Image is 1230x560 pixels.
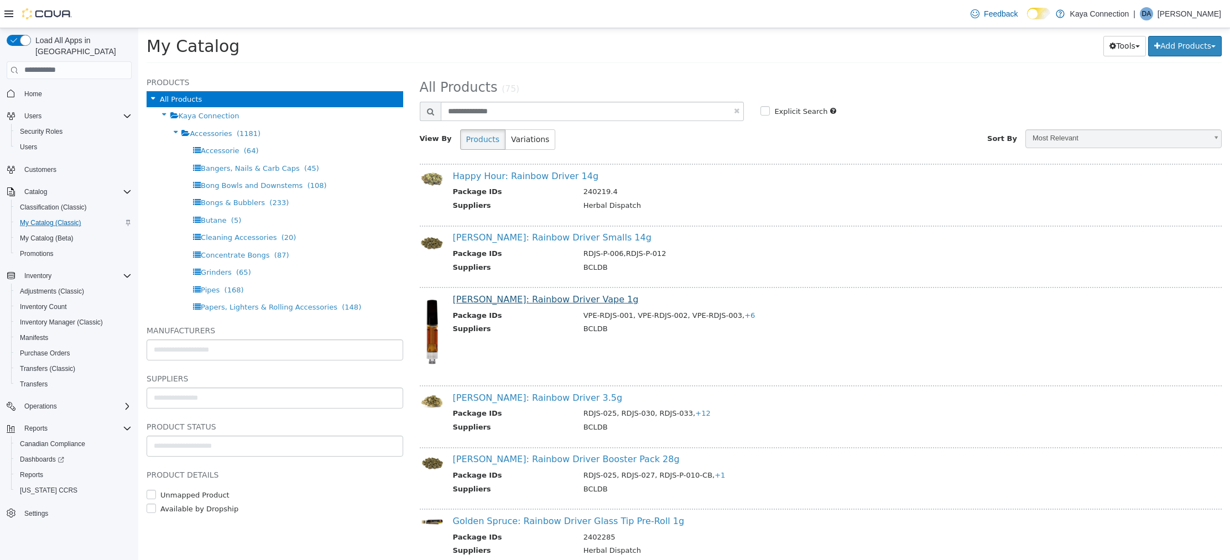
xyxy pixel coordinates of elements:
[15,362,132,375] span: Transfers (Classic)
[2,268,136,284] button: Inventory
[11,284,136,299] button: Adjustments (Classic)
[282,143,306,159] img: 150
[11,452,136,467] a: Dashboards
[24,90,42,98] span: Home
[315,364,484,375] a: [PERSON_NAME]: Rainbow Driver 3.5g
[15,378,132,391] span: Transfers
[11,200,136,215] button: Classification (Classic)
[20,143,37,151] span: Users
[98,240,113,248] span: (65)
[11,231,136,246] button: My Catalog (Beta)
[22,8,72,19] img: Cova
[11,436,136,452] button: Canadian Compliance
[136,223,151,231] span: (87)
[282,489,306,499] img: 150
[40,83,101,92] span: Kaya Connection
[1158,7,1221,20] p: [PERSON_NAME]
[15,347,132,360] span: Purchase Orders
[437,517,1049,531] td: Herbal Dispatch
[15,232,78,245] a: My Catalog (Beta)
[315,220,437,234] th: Package IDs
[2,505,136,521] button: Settings
[15,347,75,360] a: Purchase Orders
[20,218,81,227] span: My Catalog (Classic)
[15,453,132,466] span: Dashboards
[24,187,47,196] span: Catalog
[1133,7,1135,20] p: |
[15,437,90,451] a: Canadian Compliance
[315,295,437,309] th: Suppliers
[15,300,132,313] span: Inventory Count
[15,468,132,482] span: Reports
[20,234,74,243] span: My Catalog (Beta)
[2,399,136,414] button: Operations
[1142,7,1151,20] span: DA
[15,362,80,375] a: Transfers (Classic)
[19,462,91,473] label: Unmapped Product
[62,223,131,231] span: Concentrate Bongs
[315,488,546,498] a: Golden Spruce: Rainbow Driver Glass Tip Pre-Roll 1g
[62,118,101,127] span: Accessorie
[15,232,132,245] span: My Catalog (Beta)
[11,315,136,330] button: Inventory Manager (Classic)
[20,269,132,282] span: Inventory
[315,426,541,436] a: [PERSON_NAME]: Rainbow Driver Booster Pack 28g
[315,143,461,153] a: Happy Hour: Rainbow Driver 14g
[557,381,572,389] span: +12
[8,8,101,28] span: My Catalog
[20,269,56,282] button: Inventory
[315,394,437,407] th: Suppliers
[15,468,48,482] a: Reports
[98,101,122,109] span: (1181)
[62,205,138,213] span: Cleaning Accessories
[143,205,158,213] span: (20)
[8,296,265,309] h5: Manufacturers
[11,246,136,261] button: Promotions
[15,453,69,466] a: Dashboards
[322,101,367,122] button: Products
[20,87,132,101] span: Home
[62,240,93,248] span: Grinders
[20,455,64,464] span: Dashboards
[15,285,132,298] span: Adjustments (Classic)
[437,394,1049,407] td: BCLDB
[437,220,1049,234] td: RDJS-P-006,RDJS-P-012
[20,302,67,311] span: Inventory Count
[7,81,132,550] nav: Complex example
[62,188,88,196] span: Butane
[19,475,100,486] label: Available by Dropship
[15,216,86,229] a: My Catalog (Classic)
[20,364,75,373] span: Transfers (Classic)
[315,158,437,172] th: Package IDs
[15,216,132,229] span: My Catalog (Classic)
[20,109,132,123] span: Users
[20,203,87,212] span: Classification (Classic)
[282,51,359,67] span: All Products
[437,295,1049,309] td: BCLDB
[315,456,437,469] th: Suppliers
[20,486,77,495] span: [US_STATE] CCRS
[166,136,181,144] span: (45)
[11,299,136,315] button: Inventory Count
[24,271,51,280] span: Inventory
[15,285,88,298] a: Adjustments (Classic)
[93,188,103,196] span: (5)
[2,184,136,200] button: Catalog
[20,380,48,389] span: Transfers
[966,3,1022,25] a: Feedback
[437,158,1049,172] td: 240219.4
[20,506,132,520] span: Settings
[282,266,306,339] img: 150
[849,106,879,114] span: Sort By
[15,378,52,391] a: Transfers
[1010,8,1083,28] button: Add Products
[20,333,48,342] span: Manifests
[282,427,306,443] img: 150
[20,109,46,123] button: Users
[2,108,136,124] button: Users
[15,316,107,329] a: Inventory Manager (Classic)
[20,287,84,296] span: Adjustments (Classic)
[445,381,572,389] span: RDJS-025, RDJS-030, RDJS-033,
[20,400,132,413] span: Operations
[1027,8,1050,19] input: Dark Mode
